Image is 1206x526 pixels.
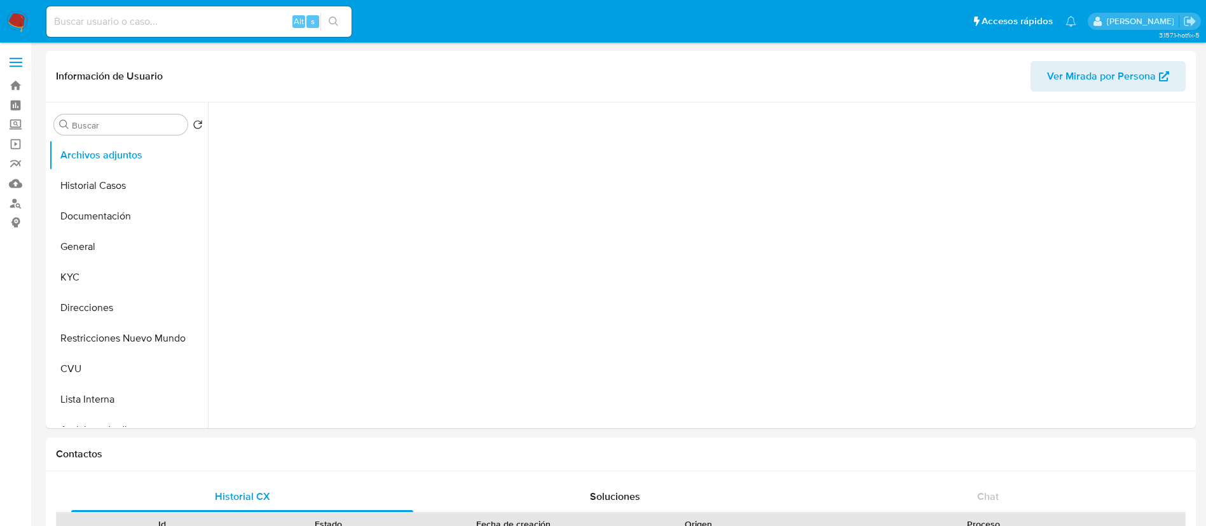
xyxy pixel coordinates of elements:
span: Historial CX [215,489,270,504]
span: Ver Mirada por Persona [1047,61,1156,92]
button: Lista Interna [49,384,208,415]
input: Buscar [72,120,182,131]
button: Archivos adjuntos [49,140,208,170]
a: Notificaciones [1066,16,1076,27]
button: General [49,232,208,262]
button: search-icon [320,13,346,31]
button: KYC [49,262,208,293]
button: Volver al orden por defecto [193,120,203,134]
button: CVU [49,354,208,384]
span: Accesos rápidos [982,15,1053,28]
p: micaela.pliatskas@mercadolibre.com [1107,15,1179,27]
button: Buscar [59,120,69,130]
button: Anticipos de dinero [49,415,208,445]
button: Direcciones [49,293,208,323]
span: Chat [977,489,999,504]
span: s [311,15,315,27]
h1: Contactos [56,448,1186,460]
button: Documentación [49,201,208,232]
h1: Información de Usuario [56,70,163,83]
span: Soluciones [590,489,640,504]
span: Alt [294,15,304,27]
input: Buscar usuario o caso... [46,13,352,30]
button: Historial Casos [49,170,208,201]
button: Restricciones Nuevo Mundo [49,323,208,354]
button: Ver Mirada por Persona [1031,61,1186,92]
a: Salir [1183,15,1196,28]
